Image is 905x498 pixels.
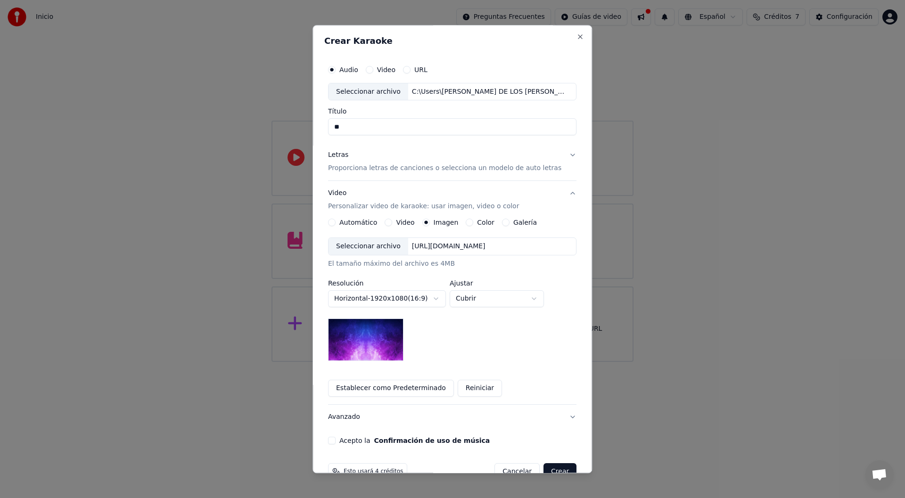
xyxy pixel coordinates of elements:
[374,438,490,444] button: Acepto la
[408,87,568,97] div: C:\Users\[PERSON_NAME] DE LOS [PERSON_NAME]\Downloads\1_4965285663680234922.wav
[328,405,576,430] button: Avanzado
[434,220,459,226] label: Imagen
[344,468,403,476] span: Esto usará 4 créditos
[339,66,358,73] label: Audio
[450,280,544,287] label: Ajustar
[458,380,502,397] button: Reiniciar
[414,66,428,73] label: URL
[329,238,408,255] div: Seleccionar archivo
[339,220,377,226] label: Automático
[377,66,395,73] label: Video
[543,464,576,481] button: Crear
[513,220,537,226] label: Galería
[328,108,576,115] label: Título
[328,164,561,173] p: Proporciona letras de canciones o selecciona un modelo de auto letras
[328,260,576,269] div: El tamaño máximo del archivo es 4MB
[329,83,408,100] div: Seleccionar archivo
[328,280,446,287] label: Resolución
[339,438,490,444] label: Acepto la
[408,242,489,252] div: [URL][DOMAIN_NAME]
[328,189,519,212] div: Video
[328,143,576,181] button: LetrasProporciona letras de canciones o selecciona un modelo de auto letras
[328,219,576,405] div: VideoPersonalizar video de karaoke: usar imagen, video o color
[324,37,580,45] h2: Crear Karaoke
[396,220,415,226] label: Video
[328,380,454,397] button: Establecer como Predeterminado
[495,464,540,481] button: Cancelar
[477,220,495,226] label: Color
[328,202,519,212] p: Personalizar video de karaoke: usar imagen, video o color
[328,181,576,219] button: VideoPersonalizar video de karaoke: usar imagen, video o color
[328,151,348,160] div: Letras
